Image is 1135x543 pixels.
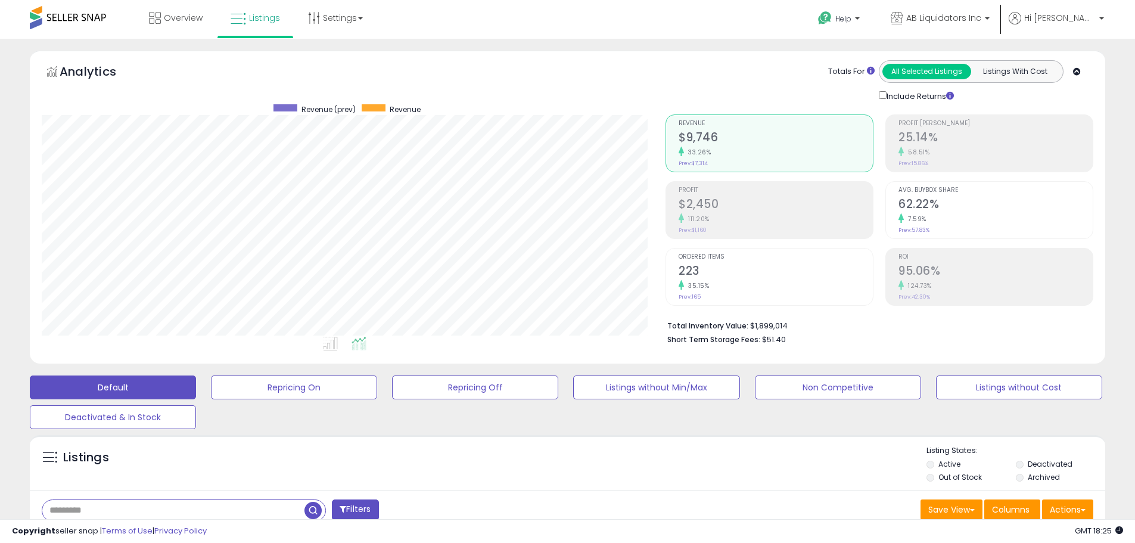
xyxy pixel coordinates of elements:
[154,525,207,536] a: Privacy Policy
[817,11,832,26] i: Get Help
[63,449,109,466] h5: Listings
[301,104,356,114] span: Revenue (prev)
[684,215,710,224] small: 111.20%
[870,89,968,103] div: Include Returns
[984,499,1040,520] button: Columns
[809,2,872,39] a: Help
[1028,472,1060,482] label: Archived
[679,197,873,213] h2: $2,450
[573,376,739,399] button: Listings without Min/Max
[667,334,760,345] b: Short Term Storage Fees:
[898,187,1093,194] span: Avg. Buybox Share
[898,197,1093,213] h2: 62.22%
[332,499,378,520] button: Filters
[921,499,982,520] button: Save View
[1009,12,1104,39] a: Hi [PERSON_NAME]
[898,120,1093,127] span: Profit [PERSON_NAME]
[679,120,873,127] span: Revenue
[667,321,748,331] b: Total Inventory Value:
[755,376,921,399] button: Non Competitive
[971,64,1059,79] button: Listings With Cost
[679,160,708,167] small: Prev: $7,314
[898,131,1093,147] h2: 25.14%
[936,376,1102,399] button: Listings without Cost
[898,293,930,300] small: Prev: 42.30%
[835,14,851,24] span: Help
[906,12,981,24] span: AB Liquidators Inc
[898,264,1093,280] h2: 95.06%
[679,131,873,147] h2: $9,746
[904,215,926,224] small: 7.59%
[667,318,1084,332] li: $1,899,014
[12,526,207,537] div: seller snap | |
[904,281,932,290] small: 124.73%
[1028,459,1072,469] label: Deactivated
[679,187,873,194] span: Profit
[828,66,875,77] div: Totals For
[904,148,929,157] small: 58.51%
[762,334,786,345] span: $51.40
[992,504,1030,516] span: Columns
[898,160,928,167] small: Prev: 15.86%
[882,64,971,79] button: All Selected Listings
[679,264,873,280] h2: 223
[926,445,1105,457] p: Listing States:
[684,148,711,157] small: 33.26%
[249,12,280,24] span: Listings
[164,12,203,24] span: Overview
[1042,499,1093,520] button: Actions
[898,226,929,234] small: Prev: 57.83%
[679,226,707,234] small: Prev: $1,160
[938,459,960,469] label: Active
[211,376,377,399] button: Repricing On
[1024,12,1096,24] span: Hi [PERSON_NAME]
[898,254,1093,260] span: ROI
[102,525,153,536] a: Terms of Use
[684,281,709,290] small: 35.15%
[12,525,55,536] strong: Copyright
[938,472,982,482] label: Out of Stock
[30,376,196,399] button: Default
[60,63,139,83] h5: Analytics
[392,376,558,399] button: Repricing Off
[679,293,701,300] small: Prev: 165
[390,104,421,114] span: Revenue
[679,254,873,260] span: Ordered Items
[1075,525,1123,536] span: 2025-08-12 18:25 GMT
[30,405,196,429] button: Deactivated & In Stock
